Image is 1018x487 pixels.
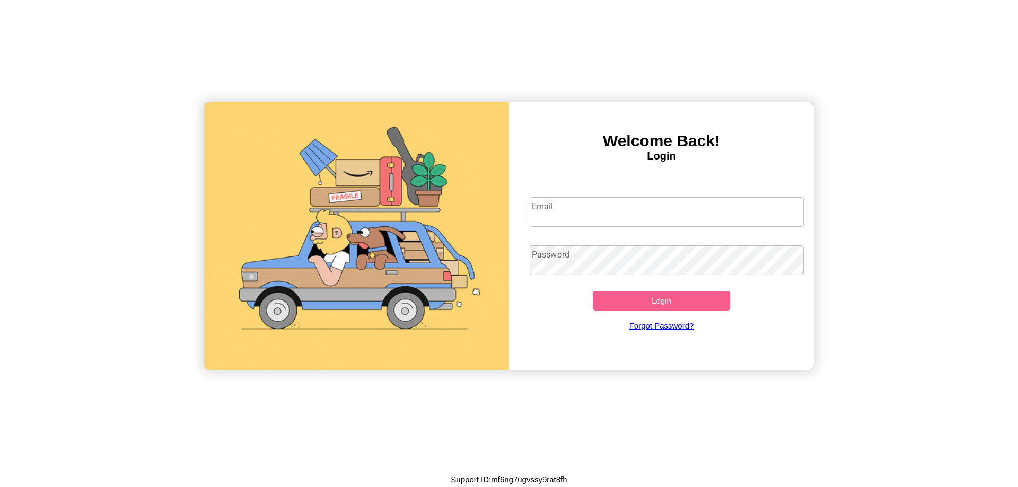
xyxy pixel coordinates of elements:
[451,472,567,486] p: Support ID: mf6ng7ugvssy9rat8fh
[204,102,509,370] img: gif
[593,291,730,311] button: Login
[509,132,814,150] h3: Welcome Back!
[524,311,799,341] a: Forgot Password?
[509,150,814,162] h4: Login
